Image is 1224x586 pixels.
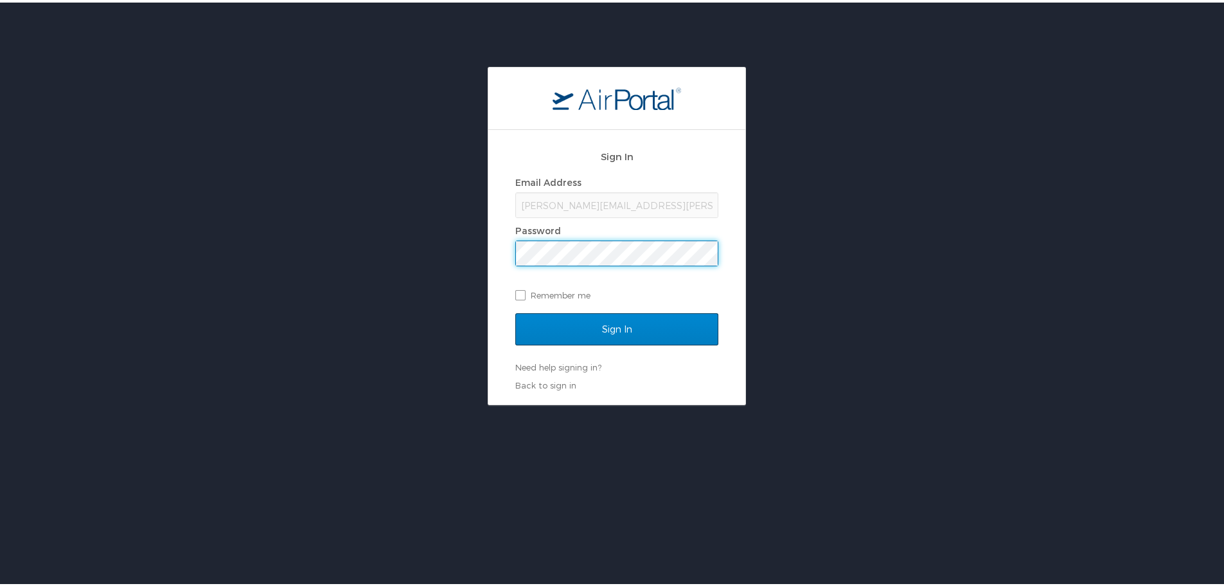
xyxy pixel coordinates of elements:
[515,378,576,388] a: Back to sign in
[515,147,718,161] h2: Sign In
[515,360,601,370] a: Need help signing in?
[515,311,718,343] input: Sign In
[515,174,581,185] label: Email Address
[553,84,681,107] img: logo
[515,283,718,302] label: Remember me
[515,223,561,233] label: Password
